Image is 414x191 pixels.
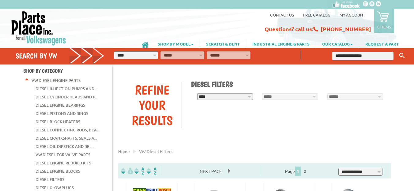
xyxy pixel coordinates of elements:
[295,167,301,176] span: 1
[36,175,64,183] a: Diesel Filters
[194,168,228,174] a: Next Page
[340,12,365,17] a: My Account
[36,101,85,109] a: Diesel Engine Bearings
[246,39,316,49] a: INDUSTRIAL ENGINE & PARTS
[260,166,333,176] div: Page
[121,167,133,174] img: filterpricelow.svg
[36,85,98,93] a: Diesel Injection Pumps and ...
[303,12,330,17] a: Free Catalog
[36,109,88,117] a: Diesel Pistons and Rings
[200,39,246,49] a: SCRATCH & DENT
[11,11,67,46] img: Parts Place Inc!
[397,51,407,61] button: Keyword Search
[302,168,308,174] a: 2
[23,68,112,74] h4: Shop By Category
[377,24,391,29] p: 0 items
[359,39,405,49] a: REQUEST A PART
[36,118,80,126] a: Diesel Block Heaters
[270,12,294,17] a: Contact us
[152,39,200,49] a: SHOP BY MODEL
[32,76,81,84] a: VW Diesel Engine Parts
[36,93,98,101] a: Diesel Cylinder Heads and P...
[316,39,359,49] a: OUR CATALOG
[36,142,94,150] a: Diesel Oil Dipstick and Rel...
[139,149,172,154] span: VW diesel filters
[145,167,158,174] img: Sort by Sales Rank
[16,51,105,60] h4: Search by VW
[36,134,97,142] a: Diesel Crankshafts, Seals a...
[36,126,100,134] a: Diesel Connecting Rods, Bea...
[374,9,394,33] a: 0 items
[133,167,145,174] img: Sort by Headline
[118,149,130,154] a: Home
[194,167,228,176] span: Next Page
[36,167,80,175] a: Diesel Engine Blocks
[123,82,182,128] div: Refine Your Results
[36,151,90,159] a: VW Diesel EGR Valve Parts
[36,159,91,167] a: Diesel Engine Rebuild Kits
[191,80,386,89] h1: Diesel Filters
